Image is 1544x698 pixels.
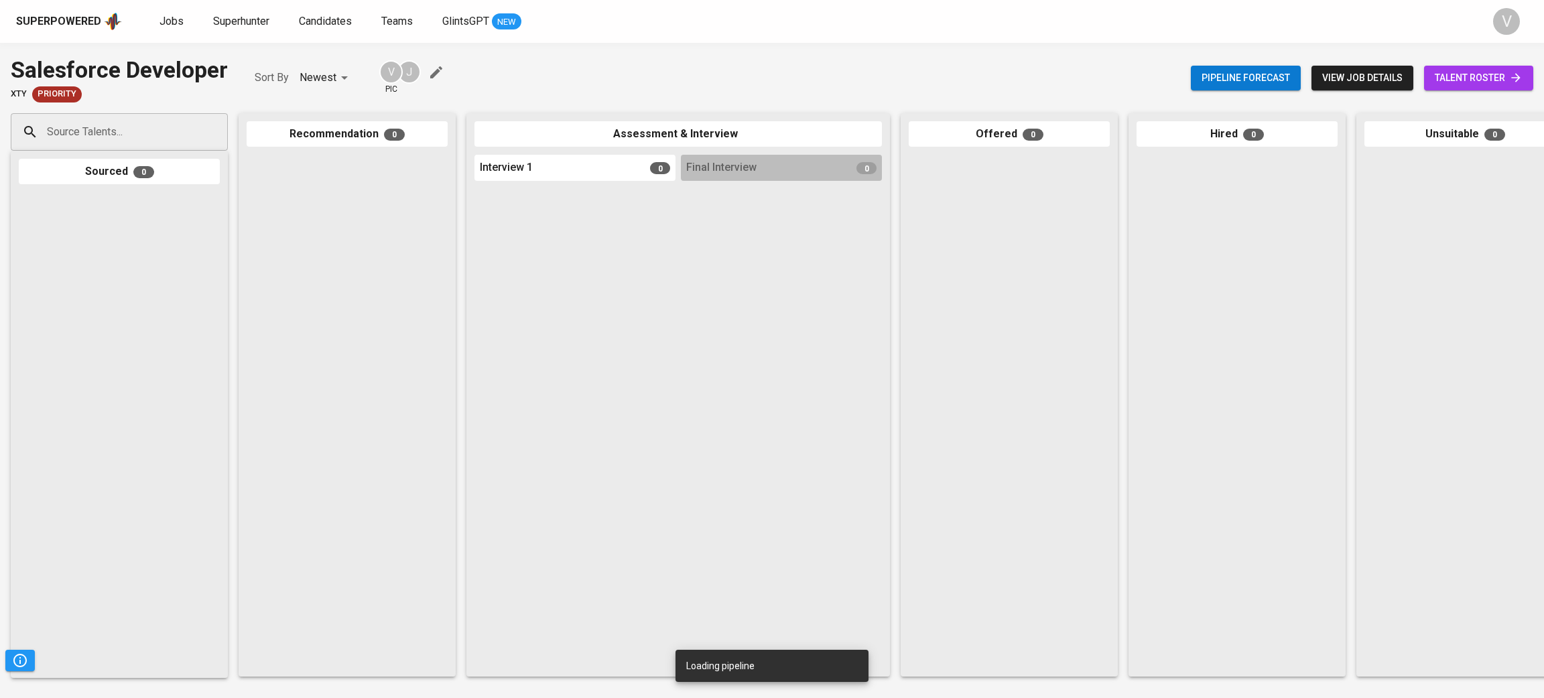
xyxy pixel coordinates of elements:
[213,15,269,27] span: Superhunter
[1202,70,1290,86] span: Pipeline forecast
[300,70,336,86] p: Newest
[1023,129,1043,141] span: 0
[19,159,220,185] div: Sourced
[213,13,272,30] a: Superhunter
[300,66,352,90] div: Newest
[474,121,882,147] div: Assessment & Interview
[686,654,755,678] div: Loading pipeline
[299,13,355,30] a: Candidates
[397,60,421,84] div: J
[1424,66,1533,90] a: talent roster
[381,15,413,27] span: Teams
[1484,129,1505,141] span: 0
[686,160,757,176] span: Final Interview
[1243,129,1264,141] span: 0
[255,70,289,86] p: Sort By
[220,131,223,133] button: Open
[492,15,521,29] span: NEW
[909,121,1110,147] div: Offered
[5,650,35,671] button: Pipeline Triggers
[379,60,403,95] div: pic
[133,166,154,178] span: 0
[159,13,186,30] a: Jobs
[480,160,533,176] span: Interview 1
[1311,66,1413,90] button: view job details
[442,13,521,30] a: GlintsGPT NEW
[159,15,184,27] span: Jobs
[384,129,405,141] span: 0
[11,88,27,100] span: xTY
[247,121,448,147] div: Recommendation
[299,15,352,27] span: Candidates
[32,86,82,102] div: New Job received from Demand Team
[1191,66,1301,90] button: Pipeline forecast
[16,11,122,31] a: Superpoweredapp logo
[381,13,415,30] a: Teams
[32,88,82,100] span: Priority
[16,14,101,29] div: Superpowered
[379,60,403,84] div: V
[856,162,877,174] span: 0
[650,162,670,174] span: 0
[1137,121,1338,147] div: Hired
[1322,70,1403,86] span: view job details
[1493,8,1520,35] div: V
[11,54,228,86] div: Salesforce Developer
[104,11,122,31] img: app logo
[1435,70,1523,86] span: talent roster
[442,15,489,27] span: GlintsGPT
